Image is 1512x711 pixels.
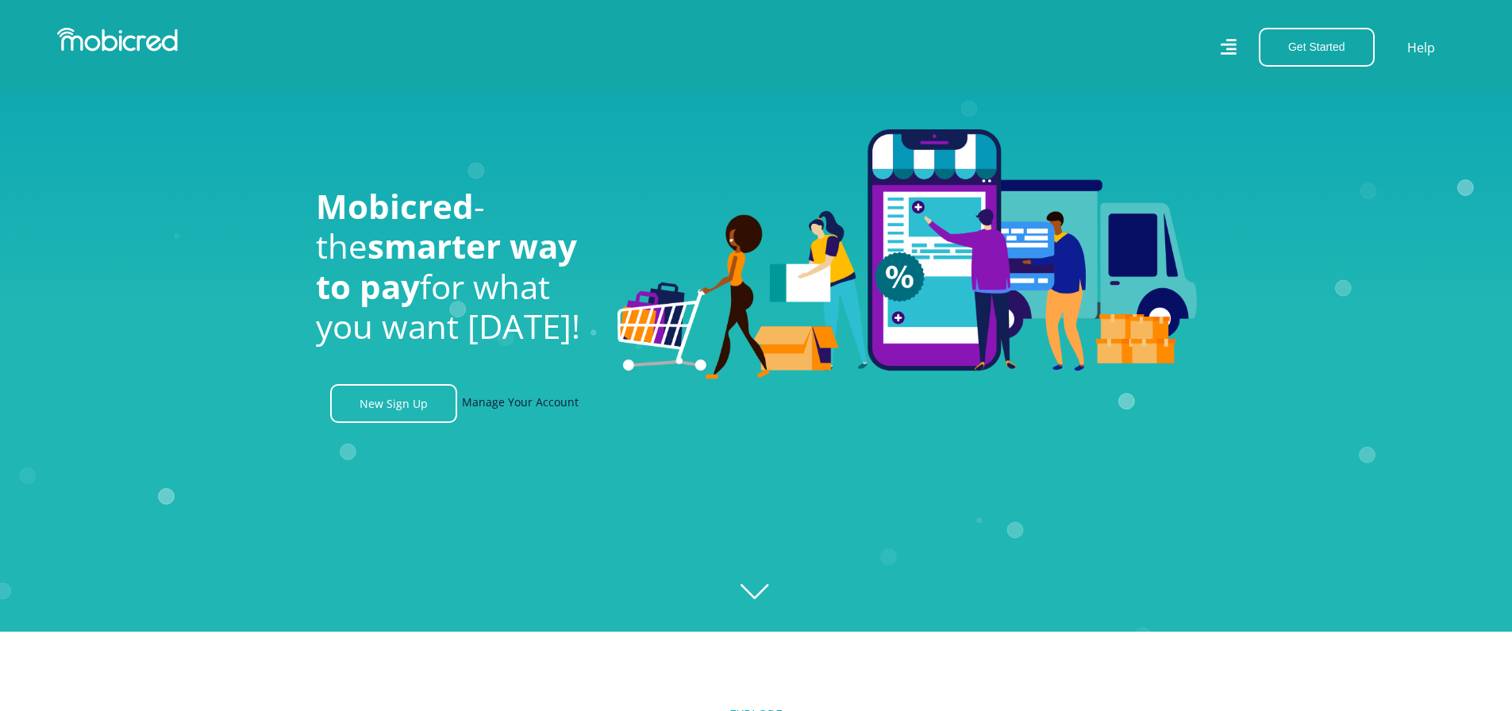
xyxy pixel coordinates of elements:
[1259,28,1375,67] button: Get Started
[330,384,457,423] a: New Sign Up
[617,129,1197,380] img: Welcome to Mobicred
[1406,37,1436,58] a: Help
[316,186,594,347] h1: - the for what you want [DATE]!
[462,384,579,423] a: Manage Your Account
[316,223,577,308] span: smarter way to pay
[57,28,178,52] img: Mobicred
[316,183,474,229] span: Mobicred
